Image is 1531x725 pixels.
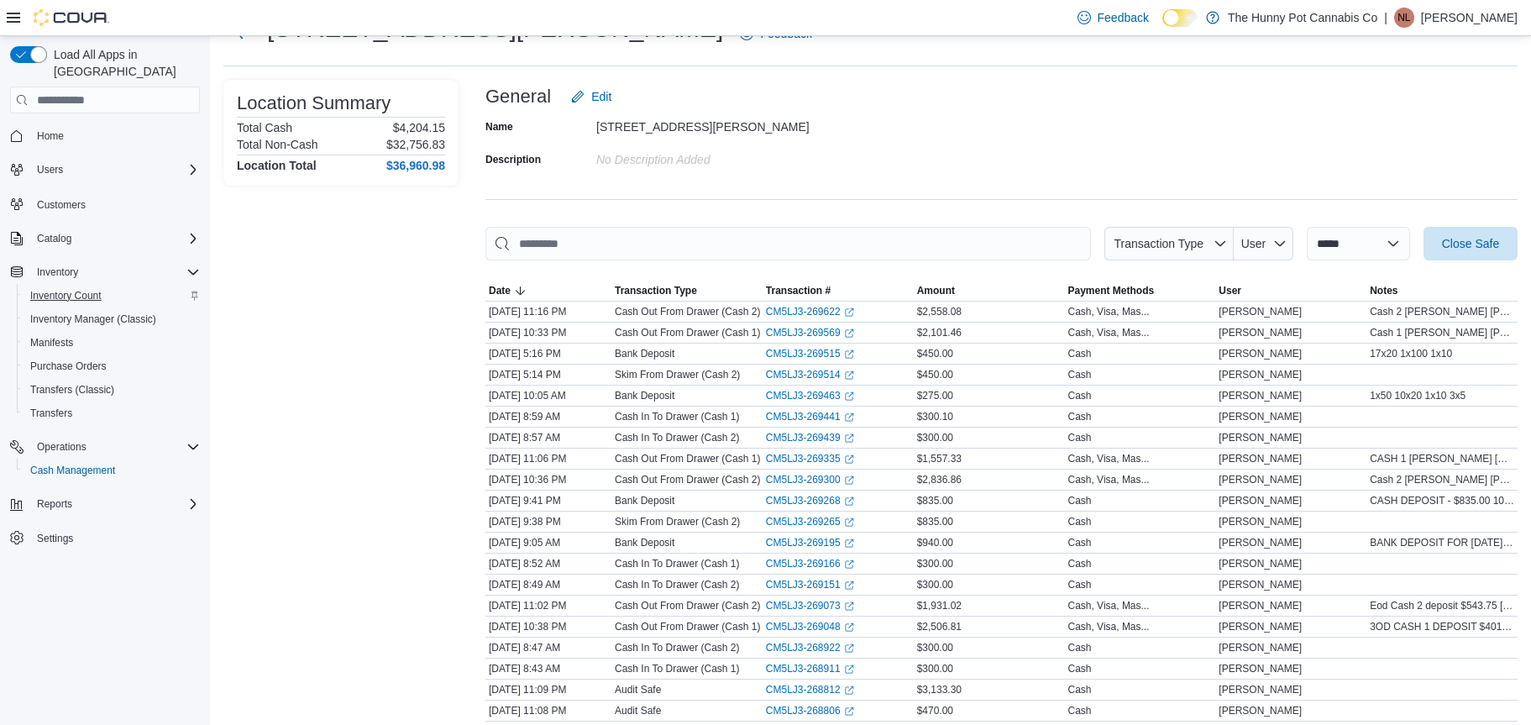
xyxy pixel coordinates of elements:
[615,599,760,612] p: Cash Out From Drawer (Cash 2)
[30,407,72,420] span: Transfers
[914,281,1065,301] button: Amount
[766,578,854,591] a: CM5LJ3-269151External link
[485,575,611,595] div: [DATE] 8:49 AM
[766,305,854,318] a: CM5LJ3-269622External link
[3,227,207,250] button: Catalog
[766,473,854,486] a: CM5LJ3-269300External link
[917,473,962,486] span: $2,836.86
[917,641,953,654] span: $300.00
[1370,452,1514,465] span: CASH 1 [PERSON_NAME] [PERSON_NAME] ALEHA DEPOSIT $178.90
[766,368,854,381] a: CM5LJ3-269514External link
[24,309,200,329] span: Inventory Manager (Classic)
[844,665,854,675] svg: External link
[615,704,661,717] p: Audit Safe
[24,460,200,481] span: Cash Management
[237,121,292,134] h6: Total Cash
[485,470,611,490] div: [DATE] 10:36 PM
[844,391,854,402] svg: External link
[30,494,200,514] span: Reports
[1228,8,1377,28] p: The Hunny Pot Cannabis Co
[24,286,108,306] a: Inventory Count
[844,412,854,423] svg: External link
[917,347,953,360] span: $450.00
[1067,284,1154,297] span: Payment Methods
[24,286,200,306] span: Inventory Count
[30,528,80,549] a: Settings
[1219,389,1302,402] span: [PERSON_NAME]
[1215,281,1366,301] button: User
[917,620,962,633] span: $2,506.81
[1384,8,1387,28] p: |
[24,356,200,376] span: Purchase Orders
[24,403,79,423] a: Transfers
[766,515,854,528] a: CM5LJ3-269265External link
[24,356,113,376] a: Purchase Orders
[485,680,611,700] div: [DATE] 11:09 PM
[917,284,955,297] span: Amount
[37,232,71,245] span: Catalog
[485,386,611,406] div: [DATE] 10:05 AM
[30,313,156,326] span: Inventory Manager (Classic)
[30,494,79,514] button: Reports
[766,599,854,612] a: CM5LJ3-269073External link
[917,326,962,339] span: $2,101.46
[844,538,854,549] svg: External link
[30,464,115,477] span: Cash Management
[24,403,200,423] span: Transfers
[1219,410,1302,423] span: [PERSON_NAME]
[1114,237,1203,250] span: Transaction Type
[1071,1,1156,34] a: Feedback
[844,433,854,444] svg: External link
[1421,8,1518,28] p: [PERSON_NAME]
[3,492,207,516] button: Reports
[485,554,611,574] div: [DATE] 8:52 AM
[34,9,109,26] img: Cova
[1366,281,1518,301] button: Notes
[1219,515,1302,528] span: [PERSON_NAME]
[485,449,611,469] div: [DATE] 11:06 PM
[917,662,953,675] span: $300.00
[1219,578,1302,591] span: [PERSON_NAME]
[766,704,854,717] a: CM5LJ3-268806External link
[17,378,207,402] button: Transfers (Classic)
[37,265,78,279] span: Inventory
[17,355,207,378] button: Purchase Orders
[1067,305,1149,318] div: Cash, Visa, Mas...
[917,452,962,465] span: $1,557.33
[1397,8,1410,28] span: NL
[596,113,821,134] div: [STREET_ADDRESS][PERSON_NAME]
[1067,599,1149,612] div: Cash, Visa, Mas...
[37,440,87,454] span: Operations
[615,410,740,423] p: Cash In To Drawer (Cash 1)
[615,641,740,654] p: Cash In To Drawer (Cash 2)
[917,704,953,717] span: $470.00
[1067,389,1091,402] div: Cash
[37,129,64,143] span: Home
[763,281,914,301] button: Transaction #
[485,227,1091,260] input: This is a search bar. As you type, the results lower in the page will automatically filter.
[1067,557,1091,570] div: Cash
[766,641,854,654] a: CM5LJ3-268922External link
[30,160,70,180] button: Users
[1067,326,1149,339] div: Cash, Visa, Mas...
[844,349,854,360] svg: External link
[1370,620,1514,633] span: 3OD CASH 1 DEPOSIT $401.65 [PERSON_NAME] [PERSON_NAME] AND [PERSON_NAME] :)
[485,659,611,679] div: [DATE] 8:43 AM
[237,138,318,151] h6: Total Non-Cash
[615,368,740,381] p: Skim From Drawer (Cash 2)
[1219,599,1302,612] span: [PERSON_NAME]
[1098,9,1149,26] span: Feedback
[47,46,200,80] span: Load All Apps in [GEOGRAPHIC_DATA]
[386,138,445,151] p: $32,756.83
[766,284,831,297] span: Transaction #
[917,494,953,507] span: $835.00
[24,309,163,329] a: Inventory Manager (Classic)
[1067,473,1149,486] div: Cash, Visa, Mas...
[611,281,763,301] button: Transaction Type
[615,578,740,591] p: Cash In To Drawer (Cash 2)
[10,117,200,594] nav: Complex example
[917,515,953,528] span: $835.00
[1424,227,1518,260] button: Close Safe
[1370,494,1514,507] span: CASH DEPOSIT - $835.00 100 x 3 50 x 6 20 x 11 5 x 3 AQ
[1370,389,1465,402] span: 1x50 10x20 1x10 3x5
